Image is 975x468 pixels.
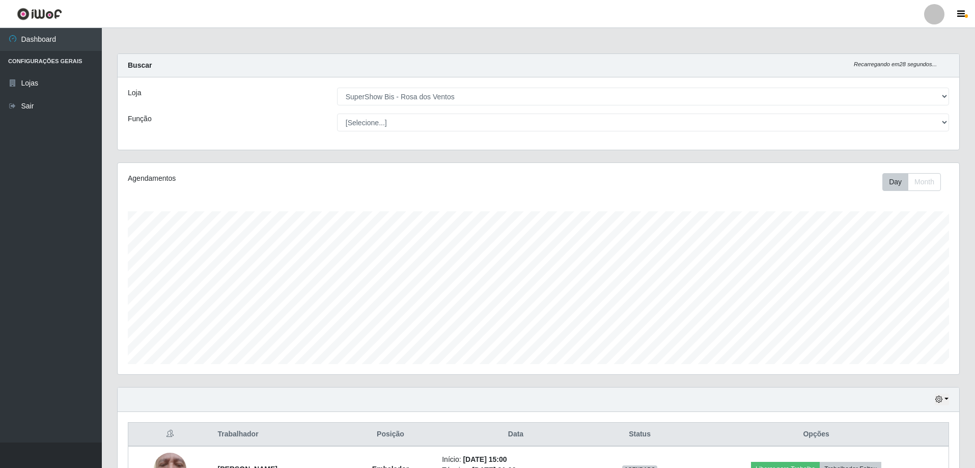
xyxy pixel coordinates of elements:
[882,173,949,191] div: Toolbar with button groups
[882,173,908,191] button: Day
[882,173,941,191] div: First group
[345,423,436,447] th: Posição
[684,423,949,447] th: Opções
[128,173,461,184] div: Agendamentos
[128,88,141,98] label: Loja
[596,423,684,447] th: Status
[128,114,152,124] label: Função
[211,423,345,447] th: Trabalhador
[128,61,152,69] strong: Buscar
[463,455,507,463] time: [DATE] 15:00
[442,454,590,465] li: Início:
[436,423,596,447] th: Data
[854,61,937,67] i: Recarregando em 28 segundos...
[17,8,62,20] img: CoreUI Logo
[908,173,941,191] button: Month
